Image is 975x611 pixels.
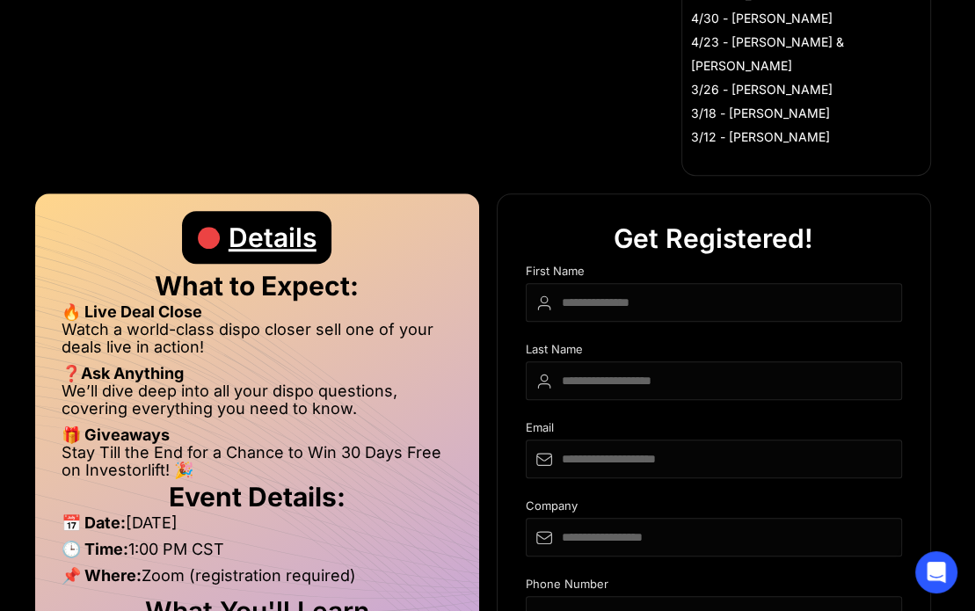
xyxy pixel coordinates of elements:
div: Email [526,421,903,440]
strong: 📅 Date: [62,513,126,532]
div: First Name [526,265,903,283]
div: Company [526,499,903,518]
li: We’ll dive deep into all your dispo questions, covering everything you need to know. [62,382,453,426]
strong: 📌 Where: [62,566,142,585]
strong: Event Details: [169,481,346,513]
strong: 🎁 Giveaways [62,426,170,444]
div: Open Intercom Messenger [915,551,957,593]
li: Stay Till the End for a Chance to Win 30 Days Free on Investorlift! 🎉 [62,444,453,479]
strong: ❓Ask Anything [62,364,184,382]
div: Last Name [526,343,903,361]
div: Get Registered! [614,212,813,265]
li: Zoom (registration required) [62,567,453,593]
strong: 🔥 Live Deal Close [62,302,202,321]
li: [DATE] [62,514,453,541]
li: Watch a world-class dispo closer sell one of your deals live in action! [62,321,453,365]
div: Details [229,211,317,264]
li: 1:00 PM CST [62,541,453,567]
strong: What to Expect: [155,270,359,302]
strong: 🕒 Time: [62,540,128,558]
div: Phone Number [526,578,903,596]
